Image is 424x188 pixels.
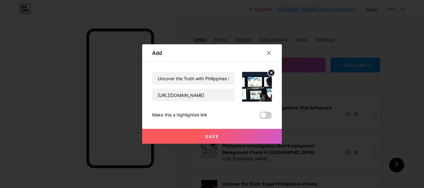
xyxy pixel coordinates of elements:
[205,134,219,139] span: Save
[152,89,234,101] input: URL
[152,111,207,119] div: Make this a highlighted link
[242,72,272,102] img: link_thumbnail
[152,49,162,57] div: Add
[152,72,234,85] input: Title
[142,129,282,144] button: Save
